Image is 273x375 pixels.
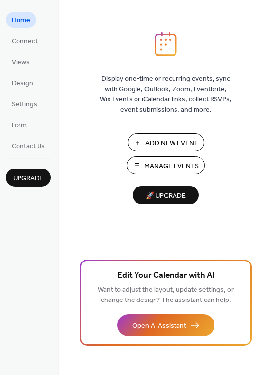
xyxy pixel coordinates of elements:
[6,33,43,49] a: Connect
[13,173,43,184] span: Upgrade
[12,141,45,151] span: Contact Us
[6,54,36,70] a: Views
[12,37,38,47] span: Connect
[133,186,199,204] button: 🚀 Upgrade
[12,16,30,26] span: Home
[132,321,186,331] span: Open AI Assistant
[145,138,198,149] span: Add New Event
[6,95,43,112] a: Settings
[12,57,30,68] span: Views
[12,78,33,89] span: Design
[144,161,199,171] span: Manage Events
[6,116,33,132] a: Form
[6,137,51,153] a: Contact Us
[12,120,27,131] span: Form
[6,12,36,28] a: Home
[117,269,214,282] span: Edit Your Calendar with AI
[128,133,204,151] button: Add New Event
[6,169,51,187] button: Upgrade
[98,283,234,307] span: Want to adjust the layout, update settings, or change the design? The assistant can help.
[6,75,39,91] a: Design
[12,99,37,110] span: Settings
[127,156,205,174] button: Manage Events
[117,314,214,336] button: Open AI Assistant
[100,74,232,115] span: Display one-time or recurring events, sync with Google, Outlook, Zoom, Eventbrite, Wix Events or ...
[138,189,193,203] span: 🚀 Upgrade
[155,32,177,56] img: logo_icon.svg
